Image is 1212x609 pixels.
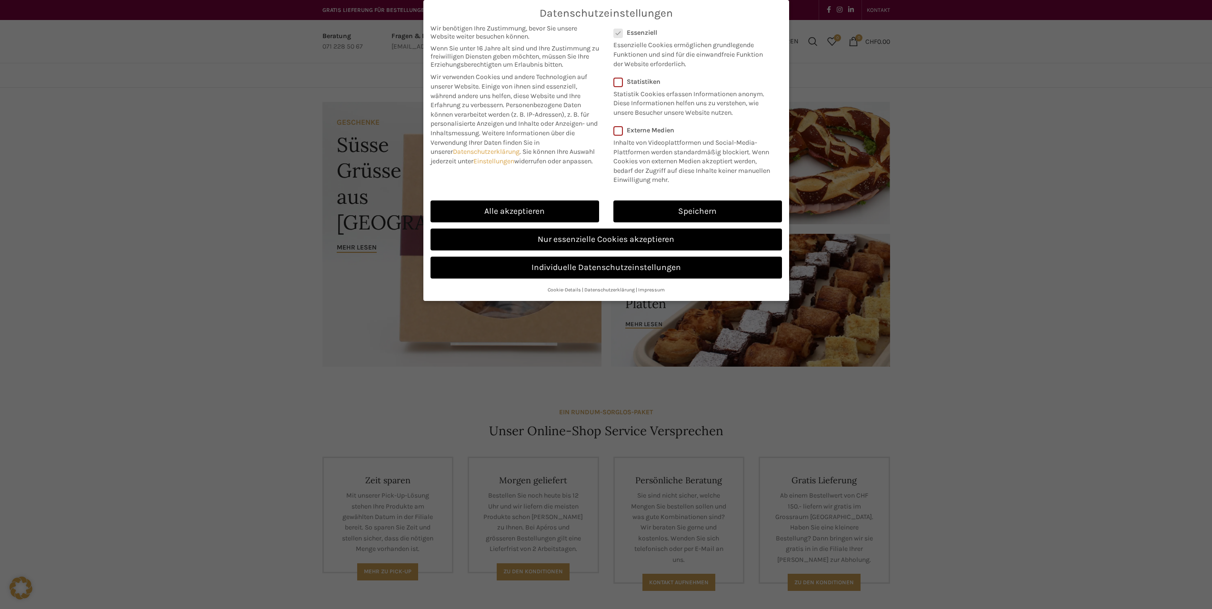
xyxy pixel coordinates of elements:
[613,126,776,134] label: Externe Medien
[613,200,782,222] a: Speichern
[453,148,520,156] a: Datenschutzerklärung
[431,129,575,156] span: Weitere Informationen über die Verwendung Ihrer Daten finden Sie in unserer .
[431,44,599,69] span: Wenn Sie unter 16 Jahre alt sind und Ihre Zustimmung zu freiwilligen Diensten geben möchten, müss...
[638,287,665,293] a: Impressum
[431,229,782,250] a: Nur essenzielle Cookies akzeptieren
[613,37,770,69] p: Essenzielle Cookies ermöglichen grundlegende Funktionen und sind für die einwandfreie Funktion de...
[431,24,599,40] span: Wir benötigen Ihre Zustimmung, bevor Sie unsere Website weiter besuchen können.
[613,78,770,86] label: Statistiken
[431,200,599,222] a: Alle akzeptieren
[431,101,598,137] span: Personenbezogene Daten können verarbeitet werden (z. B. IP-Adressen), z. B. für personalisierte A...
[473,157,514,165] a: Einstellungen
[613,29,770,37] label: Essenziell
[431,148,595,165] span: Sie können Ihre Auswahl jederzeit unter widerrufen oder anpassen.
[584,287,635,293] a: Datenschutzerklärung
[431,257,782,279] a: Individuelle Datenschutzeinstellungen
[613,86,770,118] p: Statistik Cookies erfassen Informationen anonym. Diese Informationen helfen uns zu verstehen, wie...
[540,7,673,20] span: Datenschutzeinstellungen
[548,287,581,293] a: Cookie-Details
[613,134,776,185] p: Inhalte von Videoplattformen und Social-Media-Plattformen werden standardmäßig blockiert. Wenn Co...
[431,73,587,109] span: Wir verwenden Cookies und andere Technologien auf unserer Website. Einige von ihnen sind essenzie...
